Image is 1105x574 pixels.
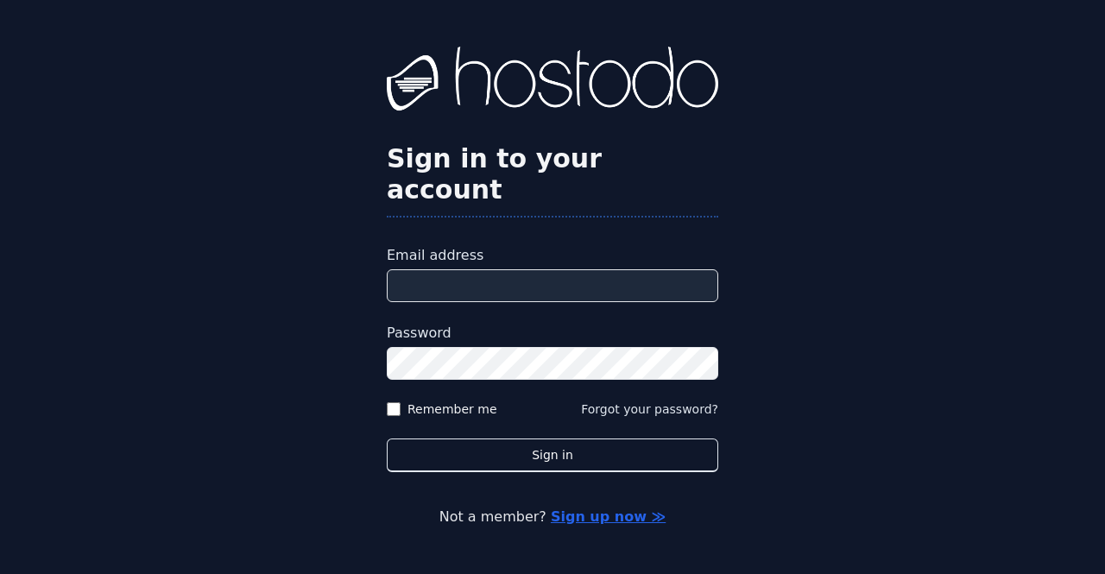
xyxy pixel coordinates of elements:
[581,401,718,418] button: Forgot your password?
[387,143,718,205] h2: Sign in to your account
[407,401,497,418] label: Remember me
[387,323,718,344] label: Password
[83,507,1022,527] p: Not a member?
[387,47,718,116] img: Hostodo
[387,438,718,472] button: Sign in
[387,245,718,266] label: Email address
[551,508,666,525] a: Sign up now ≫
